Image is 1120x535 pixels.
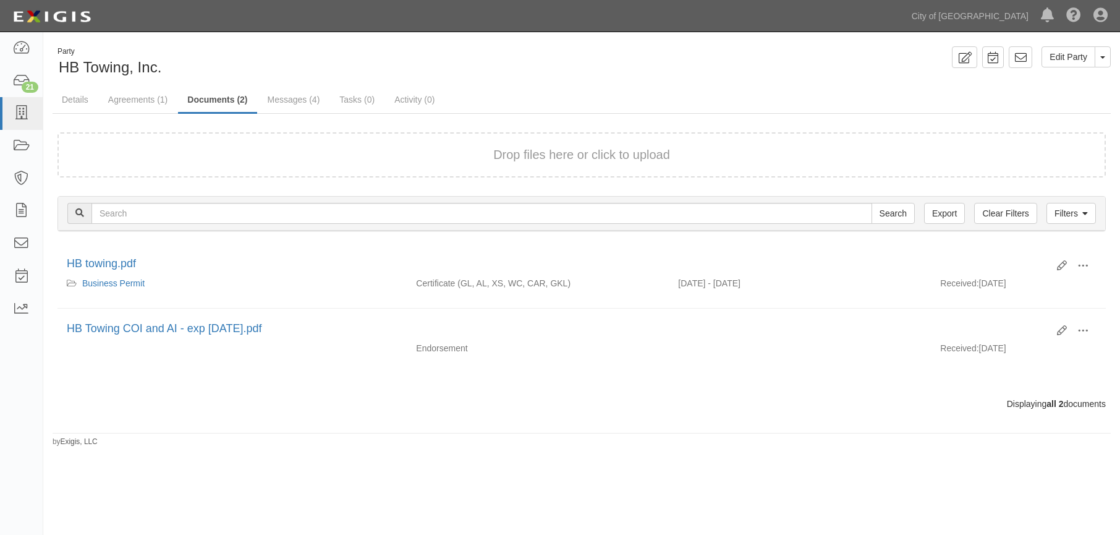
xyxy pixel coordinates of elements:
div: Effective 06/30/2024 - Expiration 06/30/2025 [669,277,931,289]
a: City of [GEOGRAPHIC_DATA] [906,4,1035,28]
a: Clear Filters [974,203,1037,224]
a: Filters [1046,203,1096,224]
div: Effective - Expiration [669,342,931,343]
button: Drop files here or click to upload [493,146,670,164]
a: Details [53,87,98,112]
a: HB towing.pdf [67,257,136,270]
a: Activity (0) [385,87,444,112]
a: Documents (2) [178,87,257,114]
a: Edit Party [1042,46,1095,67]
div: [DATE] [931,342,1106,361]
i: Help Center - Complianz [1066,9,1081,24]
span: HB Towing, Inc. [59,59,161,75]
img: logo-5460c22ac91f19d4615b14bd174203de0afe785f0fc80cf4dbbc73dc1793850b.png [9,6,95,28]
p: Received: [940,277,978,289]
b: all 2 [1046,399,1063,409]
div: 21 [22,82,38,93]
div: Displaying documents [48,398,1115,410]
div: HB towing.pdf [67,256,1048,272]
small: by [53,437,98,447]
div: General Liability Auto Liability Excess/Umbrella Liability Workers Compensation/Employers Liabili... [407,277,669,289]
div: [DATE] [931,277,1106,296]
div: HB Towing, Inc. [53,46,572,78]
a: Tasks (0) [330,87,384,112]
input: Search [872,203,915,224]
div: Endorsement [407,342,669,354]
a: Business Permit [82,278,145,288]
p: Received: [940,342,978,354]
a: Exigis, LLC [61,437,98,446]
div: Party [57,46,161,57]
a: Export [924,203,965,224]
a: HB Towing COI and AI - exp [DATE].pdf [67,322,261,335]
div: Business Permit [67,277,397,289]
div: HB Towing COI and AI - exp 10-30-2024.pdf [67,321,1048,337]
input: Search [91,203,872,224]
a: Agreements (1) [99,87,177,112]
a: Messages (4) [258,87,329,112]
